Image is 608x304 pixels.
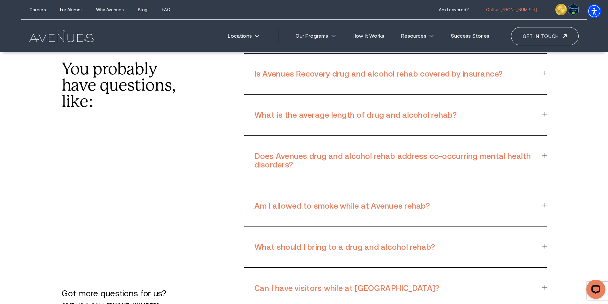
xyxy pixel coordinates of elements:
[486,7,537,12] a: Call us![PHONE_NUMBER]
[96,7,123,12] a: Why Avenues
[29,7,46,12] a: Careers
[568,4,579,15] img: Verify Approval for www.avenuesrecovery.com
[138,7,147,12] a: Blog
[254,284,535,293] h3: Can I have visitors while at [GEOGRAPHIC_DATA]?
[289,29,342,43] a: Our Programs
[254,202,535,210] h3: Am I allowed to smoke while at Avenues rehab?
[444,29,496,43] a: Success Stories
[346,29,391,43] a: How It Works
[500,7,537,12] span: [PHONE_NUMBER]
[511,27,579,45] a: Get in touch
[62,93,177,109] p: like:
[62,77,177,93] p: have questions,
[395,29,440,43] a: Resources
[581,277,608,304] iframe: LiveChat chat widget
[254,152,535,169] h3: Does Avenues drug and alcohol rehab address co-occurring mental health disorders?
[439,7,469,12] a: Am I covered?
[254,111,535,119] h3: What is the average length of drug and alcohol rehab?
[162,7,170,12] a: FAQ
[568,6,579,12] a: Verify LegitScript Approval for www.avenuesrecovery.com
[587,4,601,18] div: Accessibility Menu
[221,29,266,43] a: Locations
[62,61,177,77] p: You probably
[60,7,81,12] a: For Alumni
[62,289,177,298] p: Got more questions for us?
[254,70,535,78] h3: Is Avenues Recovery drug and alcohol rehab covered by insurance?
[254,243,535,251] h3: What should I bring to a drug and alcohol rehab?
